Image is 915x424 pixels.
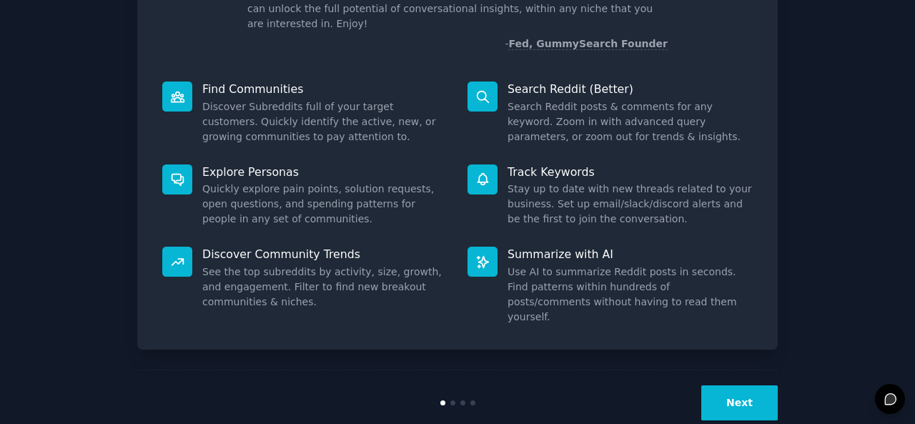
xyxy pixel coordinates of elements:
[202,164,447,179] p: Explore Personas
[508,265,753,325] dd: Use AI to summarize Reddit posts in seconds. Find patterns within hundreds of posts/comments with...
[508,247,753,262] p: Summarize with AI
[508,38,668,50] a: Fed, GummySearch Founder
[202,82,447,97] p: Find Communities
[505,36,668,51] div: -
[508,82,753,97] p: Search Reddit (Better)
[202,247,447,262] p: Discover Community Trends
[701,385,778,420] button: Next
[202,182,447,227] dd: Quickly explore pain points, solution requests, open questions, and spending patterns for people ...
[508,99,753,144] dd: Search Reddit posts & comments for any keyword. Zoom in with advanced query parameters, or zoom o...
[508,164,753,179] p: Track Keywords
[202,265,447,310] dd: See the top subreddits by activity, size, growth, and engagement. Filter to find new breakout com...
[508,182,753,227] dd: Stay up to date with new threads related to your business. Set up email/slack/discord alerts and ...
[202,99,447,144] dd: Discover Subreddits full of your target customers. Quickly identify the active, new, or growing c...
